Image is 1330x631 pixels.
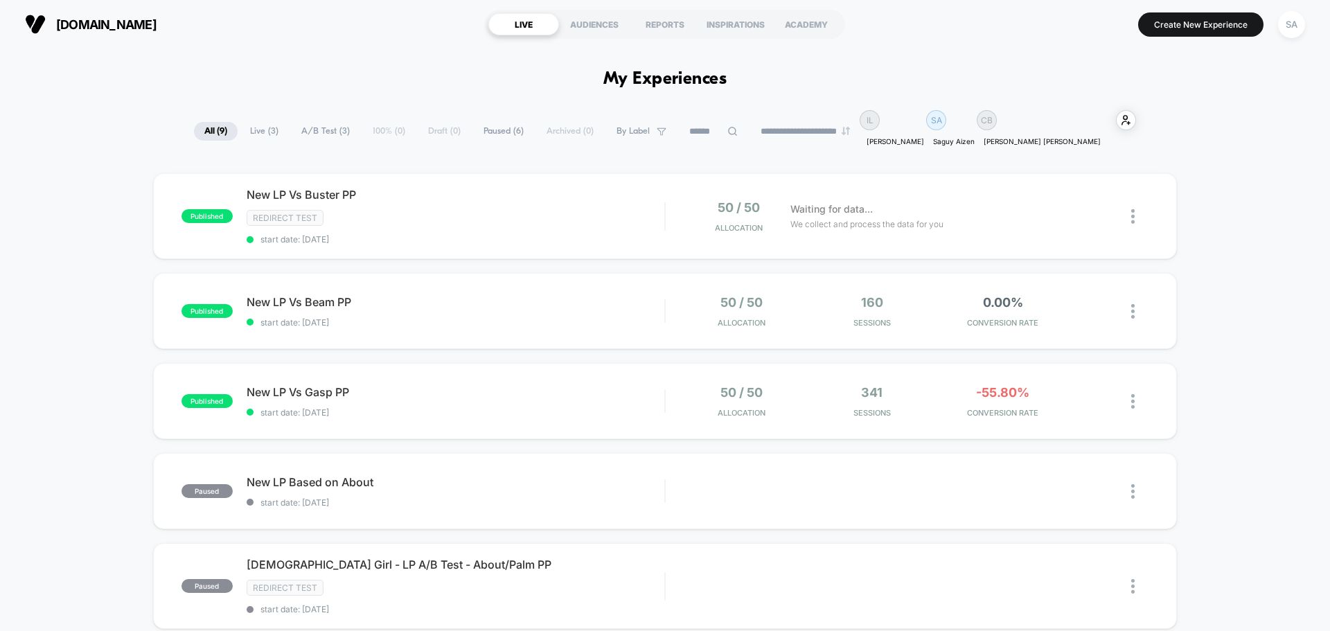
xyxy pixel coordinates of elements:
[247,604,664,614] span: start date: [DATE]
[720,295,763,310] span: 50 / 50
[1131,579,1135,594] img: close
[247,188,664,202] span: New LP Vs Buster PP
[718,318,765,328] span: Allocation
[790,217,943,231] span: We collect and process the data for you
[247,475,664,489] span: New LP Based on About
[861,385,883,400] span: 341
[473,122,534,141] span: Paused ( 6 )
[247,317,664,328] span: start date: [DATE]
[790,202,873,217] span: Waiting for data...
[718,200,760,215] span: 50 / 50
[247,385,664,399] span: New LP Vs Gasp PP
[56,17,157,32] span: [DOMAIN_NAME]
[1274,10,1309,39] button: SA
[700,13,771,35] div: INSPIRATIONS
[1131,394,1135,409] img: close
[941,408,1065,418] span: CONVERSION RATE
[983,295,1023,310] span: 0.00%
[715,223,763,233] span: Allocation
[617,126,650,136] span: By Label
[181,484,233,498] span: paused
[981,115,993,125] p: CB
[247,234,664,245] span: start date: [DATE]
[810,318,934,328] span: Sessions
[247,407,664,418] span: start date: [DATE]
[1131,304,1135,319] img: close
[984,137,1101,145] p: [PERSON_NAME] [PERSON_NAME]
[181,579,233,593] span: paused
[240,122,289,141] span: Live ( 3 )
[718,408,765,418] span: Allocation
[941,318,1065,328] span: CONVERSION RATE
[488,13,559,35] div: LIVE
[181,209,233,223] span: published
[630,13,700,35] div: REPORTS
[194,122,238,141] span: All ( 9 )
[559,13,630,35] div: AUDIENCES
[1131,484,1135,499] img: close
[21,13,161,35] button: [DOMAIN_NAME]
[1138,12,1263,37] button: Create New Experience
[861,295,883,310] span: 160
[1131,209,1135,224] img: close
[603,69,727,89] h1: My Experiences
[181,304,233,318] span: published
[720,385,763,400] span: 50 / 50
[181,394,233,408] span: published
[867,137,924,145] p: [PERSON_NAME]
[247,295,664,309] span: New LP Vs Beam PP
[976,385,1029,400] span: -55.80%
[247,210,323,226] span: Redirect Test
[1278,11,1305,38] div: SA
[810,408,934,418] span: Sessions
[247,558,664,571] span: [DEMOGRAPHIC_DATA] Girl - LP A/B Test - About/Palm PP
[867,115,874,125] p: IL
[933,137,975,145] p: Saguy Aizen
[247,497,664,508] span: start date: [DATE]
[291,122,360,141] span: A/B Test ( 3 )
[247,580,323,596] span: Redirect Test
[842,127,850,135] img: end
[771,13,842,35] div: ACADEMY
[931,115,942,125] p: SA
[25,14,46,35] img: Visually logo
